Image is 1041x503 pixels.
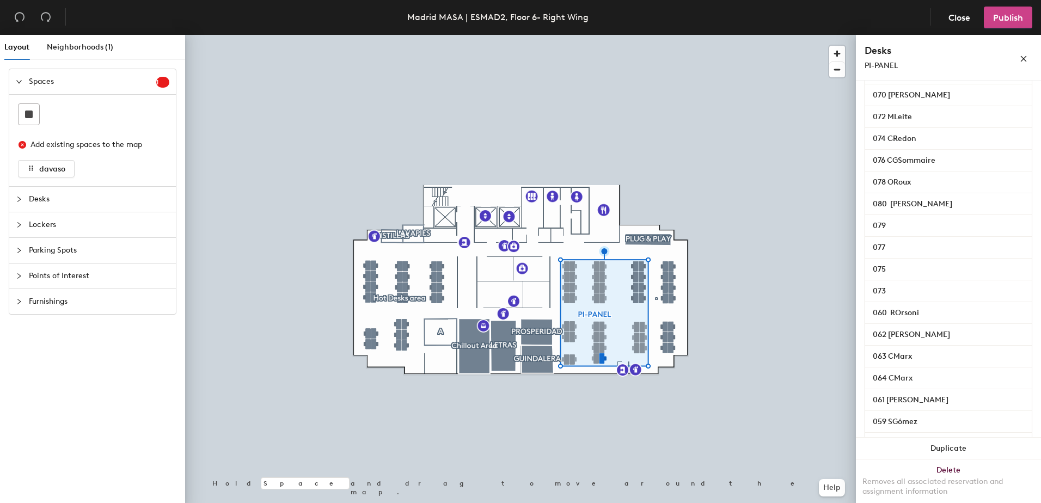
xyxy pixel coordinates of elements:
[29,238,169,263] span: Parking Spots
[47,42,113,52] span: Neighborhoods (1)
[948,13,970,23] span: Close
[867,240,1030,255] input: Unnamed desk
[16,196,22,203] span: collapsed
[39,164,65,174] span: davaso
[867,349,1030,364] input: Unnamed desk
[16,298,22,305] span: collapsed
[867,371,1030,386] input: Unnamed desk
[993,13,1023,23] span: Publish
[867,88,1030,103] input: Unnamed desk
[856,438,1041,459] button: Duplicate
[867,175,1030,190] input: Unnamed desk
[16,222,22,228] span: collapsed
[29,289,169,314] span: Furnishings
[867,392,1030,408] input: Unnamed desk
[867,153,1030,168] input: Unnamed desk
[819,479,845,496] button: Help
[16,273,22,279] span: collapsed
[867,197,1030,212] input: Unnamed desk
[867,109,1030,125] input: Unnamed desk
[867,218,1030,234] input: Unnamed desk
[29,212,169,237] span: Lockers
[867,131,1030,146] input: Unnamed desk
[29,187,169,212] span: Desks
[865,44,984,58] h4: Desks
[867,436,1030,451] input: Unnamed desk
[1020,55,1027,63] span: close
[407,10,589,24] div: Madrid MASA | ESMAD2, Floor 6- Right Wing
[35,7,57,28] button: Redo (⌘ + ⇧ + Z)
[16,78,22,85] span: expanded
[156,78,169,86] span: 1
[18,160,75,177] button: davaso
[156,77,169,88] sup: 1
[867,262,1030,277] input: Unnamed desk
[867,414,1030,430] input: Unnamed desk
[862,477,1034,496] div: Removes all associated reservation and assignment information
[867,327,1030,342] input: Unnamed desk
[4,42,29,52] span: Layout
[939,7,979,28] button: Close
[29,263,169,289] span: Points of Interest
[865,61,898,70] span: PI-PANEL
[867,305,1030,321] input: Unnamed desk
[16,247,22,254] span: collapsed
[867,284,1030,299] input: Unnamed desk
[984,7,1032,28] button: Publish
[9,7,30,28] button: Undo (⌘ + Z)
[19,141,26,149] span: close-circle
[29,69,156,94] span: Spaces
[30,139,160,151] div: Add existing spaces to the map
[14,11,25,22] span: undo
